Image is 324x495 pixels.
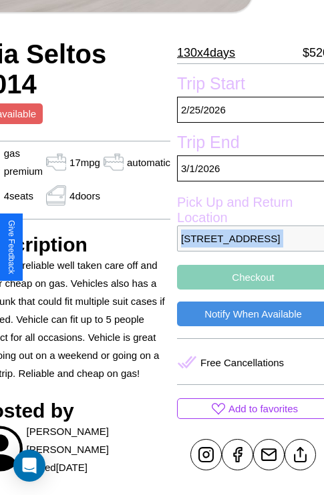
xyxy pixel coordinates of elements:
p: gas premium [4,144,43,180]
p: 130 x 4 days [177,42,235,63]
p: 4 seats [4,187,33,205]
div: Open Intercom Messenger [13,450,45,482]
img: gas [100,152,127,172]
p: [PERSON_NAME] [PERSON_NAME] [26,422,170,458]
p: Joined [DATE] [26,458,87,476]
div: Give Feedback [7,220,16,274]
img: gas [43,185,69,205]
p: 4 doors [69,187,100,205]
img: gas [43,152,69,172]
p: Free Cancellations [200,354,284,372]
p: automatic [127,153,170,171]
p: Add to favorites [228,400,298,418]
p: 17 mpg [69,153,100,171]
